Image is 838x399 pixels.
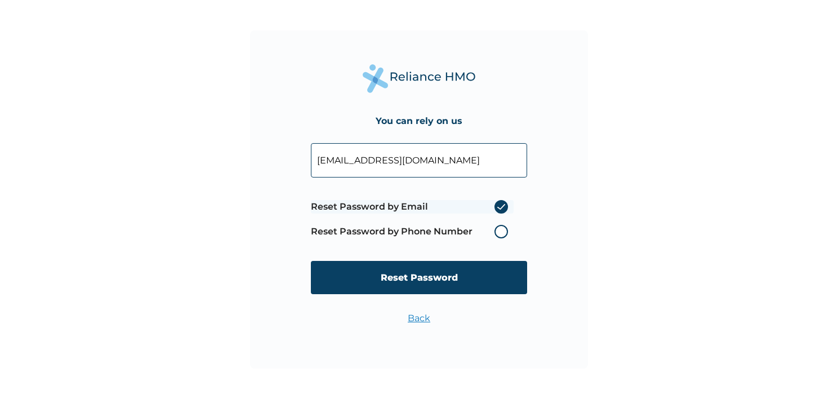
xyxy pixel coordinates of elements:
[311,143,527,178] input: Your Enrollee ID or Email Address
[408,313,430,323] a: Back
[311,225,514,238] label: Reset Password by Phone Number
[311,200,514,214] label: Reset Password by Email
[311,261,527,294] input: Reset Password
[376,116,462,126] h4: You can rely on us
[311,194,514,244] span: Password reset method
[363,64,475,93] img: Reliance Health's Logo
